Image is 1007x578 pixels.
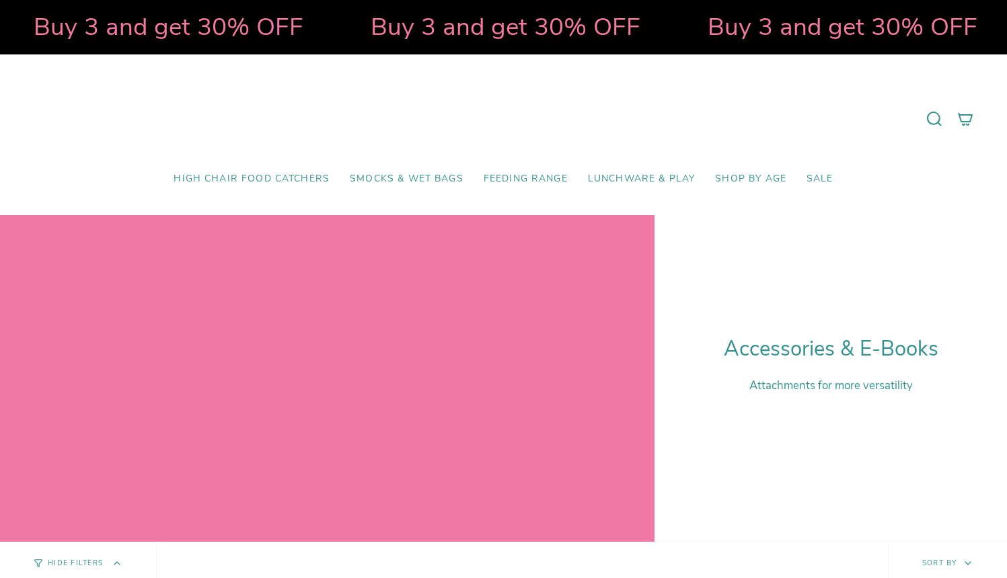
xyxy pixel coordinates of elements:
[705,163,796,195] a: Shop by Age
[588,173,695,185] span: Lunchware & Play
[34,10,303,44] strong: Buy 3 and get 30% OFF
[807,173,833,185] span: SALE
[350,173,463,185] span: Smocks & Wet Bags
[174,173,330,185] span: High Chair Food Catchers
[387,75,620,163] a: Mumma’s Little Helpers
[371,10,640,44] strong: Buy 3 and get 30% OFF
[708,10,977,44] strong: Buy 3 and get 30% OFF
[484,173,568,185] span: Feeding Range
[724,337,938,362] h1: Accessories & E-Books
[578,163,705,195] a: Lunchware & Play
[474,163,578,195] a: Feeding Range
[48,560,103,567] span: Hide Filters
[163,163,340,195] a: High Chair Food Catchers
[724,378,938,393] p: Attachments for more versatility
[340,163,474,195] a: Smocks & Wet Bags
[715,173,786,185] span: Shop by Age
[922,558,957,568] span: Sort by
[796,163,844,195] a: SALE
